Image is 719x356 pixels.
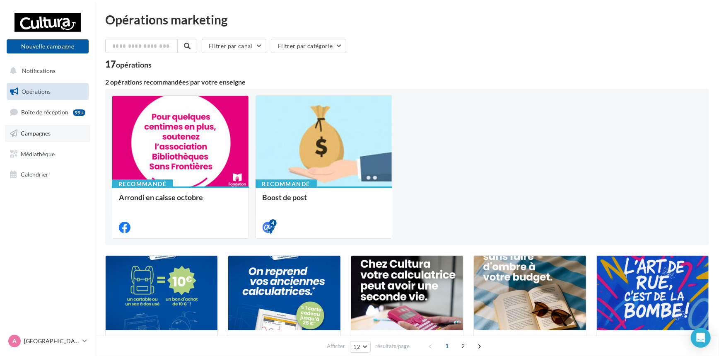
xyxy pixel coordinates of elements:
[7,333,89,349] a: A [GEOGRAPHIC_DATA]
[5,125,90,142] a: Campagnes
[269,219,277,227] div: 4
[5,103,90,121] a: Boîte de réception99+
[263,193,386,210] div: Boost de post
[22,88,51,95] span: Opérations
[105,13,709,26] div: Opérations marketing
[21,109,68,116] span: Boîte de réception
[5,83,90,100] a: Opérations
[5,62,87,80] button: Notifications
[456,339,470,353] span: 2
[256,179,317,189] div: Recommandé
[22,67,55,74] span: Notifications
[112,179,173,189] div: Recommandé
[440,339,454,353] span: 1
[350,341,371,353] button: 12
[21,150,55,157] span: Médiathèque
[119,193,242,210] div: Arrondi en caisse octobre
[21,130,51,137] span: Campagnes
[73,109,85,116] div: 99+
[327,342,345,350] span: Afficher
[375,342,410,350] span: résultats/page
[5,166,90,183] a: Calendrier
[271,39,346,53] button: Filtrer par catégorie
[7,39,89,53] button: Nouvelle campagne
[105,60,152,69] div: 17
[202,39,266,53] button: Filtrer par canal
[5,145,90,163] a: Médiathèque
[691,328,711,348] div: Open Intercom Messenger
[354,344,361,350] span: 12
[12,337,17,345] span: A
[21,171,48,178] span: Calendrier
[105,79,709,85] div: 2 opérations recommandées par votre enseigne
[24,337,79,345] p: [GEOGRAPHIC_DATA]
[116,61,152,68] div: opérations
